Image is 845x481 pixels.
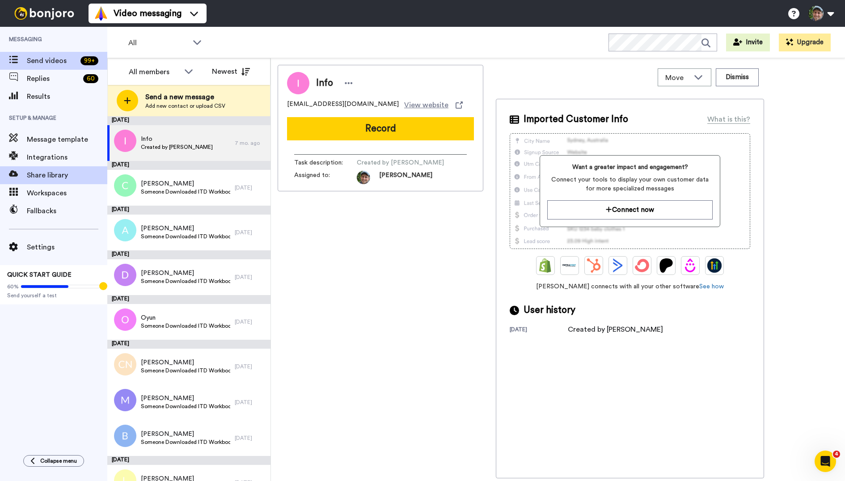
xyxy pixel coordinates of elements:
a: View website [404,100,463,110]
span: [PERSON_NAME] [141,358,230,367]
span: [PERSON_NAME] [141,269,230,278]
span: Move [665,72,689,83]
span: Want a greater impact and engagement? [547,163,712,172]
img: GoHighLevel [707,258,722,273]
span: QUICK START GUIDE [7,272,72,278]
div: [DATE] [107,250,270,259]
button: Collapse menu [23,455,84,467]
span: [PERSON_NAME] [141,394,230,403]
img: a.png [114,219,136,241]
span: Send videos [27,55,77,66]
img: Hubspot [587,258,601,273]
img: i.png [114,130,136,152]
span: [EMAIL_ADDRESS][DOMAIN_NAME] [287,100,399,110]
span: Workspaces [27,188,107,198]
span: Send yourself a test [7,292,100,299]
span: Created by [PERSON_NAME] [141,143,213,151]
span: Share library [27,170,107,181]
span: Created by [PERSON_NAME] [357,158,444,167]
span: User history [524,304,575,317]
img: ActiveCampaign [611,258,625,273]
div: [DATE] [235,229,266,236]
div: [DATE] [107,295,270,304]
img: Drip [683,258,697,273]
span: Send a new message [145,92,225,102]
div: [DATE] [107,456,270,465]
span: Someone Downloaded ITD Workbook [141,439,230,446]
img: b.png [114,425,136,447]
span: Fallbacks [27,206,107,216]
a: See how [699,283,724,290]
div: What is this? [707,114,750,125]
div: [DATE] [235,399,266,406]
div: [DATE] [235,363,266,370]
div: 60 [83,74,98,83]
span: Message template [27,134,107,145]
span: Imported Customer Info [524,113,628,126]
span: Results [27,91,107,102]
img: 5145e9d4-b6e8-4fc7-9a02-88f16c478ad0-1663168321.jpg [357,171,370,184]
button: Dismiss [716,68,759,86]
div: 7 mo. ago [235,139,266,147]
div: Created by [PERSON_NAME] [568,324,663,335]
img: bj-logo-header-white.svg [11,7,78,20]
img: ConvertKit [635,258,649,273]
div: [DATE] [107,340,270,349]
span: Replies [27,73,80,84]
span: Someone Downloaded ITD Workbook [141,278,230,285]
span: 4 [833,451,840,458]
span: Someone Downloaded ITD Workbook [141,188,230,195]
span: Connect your tools to display your own customer data for more specialized messages [547,175,712,193]
div: [DATE] [235,318,266,325]
img: vm-color.svg [94,6,108,21]
img: Shopify [538,258,553,273]
div: [DATE] [107,161,270,170]
div: [DATE] [235,184,266,191]
img: Ontraport [562,258,577,273]
span: Settings [27,242,107,253]
span: [PERSON_NAME] [141,179,230,188]
span: 60% [7,283,19,290]
span: [PERSON_NAME] connects with all your other software [510,282,750,291]
div: [DATE] [235,274,266,281]
span: [PERSON_NAME] [141,224,230,233]
img: Patreon [659,258,673,273]
div: Tooltip anchor [99,282,107,290]
span: Oyun [141,313,230,322]
img: cn.png [114,353,136,376]
img: Image of Info [287,72,309,94]
span: Video messaging [114,7,182,20]
span: All [128,38,188,48]
iframe: Intercom live chat [815,451,836,472]
div: [DATE] [510,326,568,335]
span: Info [316,76,333,90]
span: Someone Downloaded ITD Workbook [141,322,230,329]
img: m.png [114,389,136,411]
span: Collapse menu [40,457,77,464]
img: o.png [114,308,136,331]
span: [PERSON_NAME] [379,171,432,184]
button: Connect now [547,200,712,219]
button: Newest [205,63,257,80]
button: Invite [726,34,770,51]
span: View website [404,100,448,110]
span: Assigned to: [294,171,357,184]
span: Someone Downloaded ITD Workbook [141,403,230,410]
span: Task description : [294,158,357,167]
span: Info [141,135,213,143]
button: Record [287,117,474,140]
div: All members [129,67,180,77]
div: 99 + [80,56,98,65]
div: [DATE] [107,116,270,125]
span: Someone Downloaded ITD Workbook [141,367,230,374]
span: Add new contact or upload CSV [145,102,225,110]
span: [PERSON_NAME] [141,430,230,439]
img: c.png [114,174,136,197]
span: Integrations [27,152,107,163]
span: Someone Downloaded ITD Workbook [141,233,230,240]
button: Upgrade [779,34,831,51]
div: [DATE] [235,435,266,442]
div: [DATE] [107,206,270,215]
